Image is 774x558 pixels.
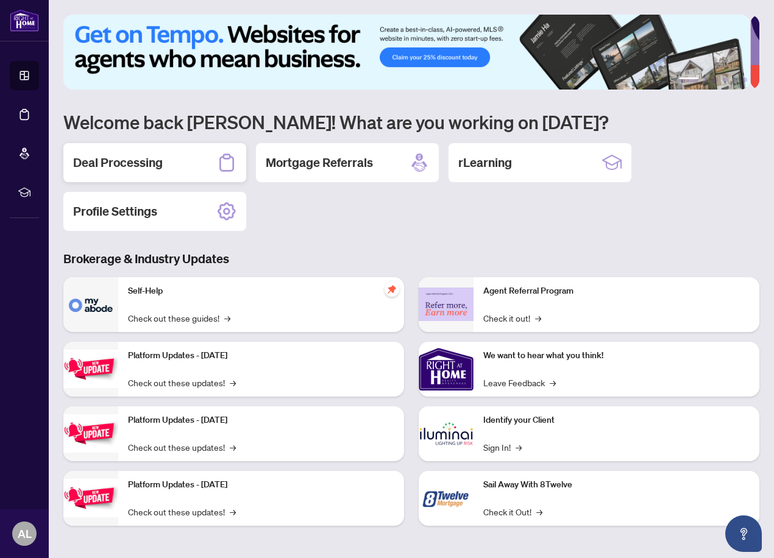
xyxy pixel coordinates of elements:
h3: Brokerage & Industry Updates [63,250,759,267]
a: Check out these updates!→ [128,440,236,454]
span: → [230,376,236,389]
span: pushpin [385,282,399,297]
p: Identify your Client [483,414,750,427]
span: AL [18,525,32,542]
span: → [535,311,541,325]
p: Sail Away With 8Twelve [483,478,750,492]
button: 2 [703,77,708,82]
button: 4 [723,77,728,82]
h2: Deal Processing [73,154,163,171]
img: Identify your Client [419,406,474,461]
button: 1 [679,77,698,82]
p: Platform Updates - [DATE] [128,478,394,492]
a: Check it out!→ [483,311,541,325]
img: Self-Help [63,277,118,332]
span: → [230,440,236,454]
span: → [536,505,542,518]
span: → [550,376,556,389]
a: Check it Out!→ [483,505,542,518]
a: Check out these updates!→ [128,376,236,389]
a: Check out these guides!→ [128,311,230,325]
img: Slide 0 [63,15,750,90]
button: 6 [742,77,747,82]
p: Platform Updates - [DATE] [128,349,394,362]
span: → [224,311,230,325]
a: Sign In!→ [483,440,522,454]
a: Check out these updates!→ [128,505,236,518]
h2: Profile Settings [73,203,157,220]
p: Self-Help [128,284,394,298]
img: Sail Away With 8Twelve [419,471,474,526]
button: 3 [713,77,718,82]
img: Platform Updates - June 23, 2025 [63,479,118,517]
h1: Welcome back [PERSON_NAME]! What are you working on [DATE]? [63,110,759,133]
h2: Mortgage Referrals [266,154,373,171]
img: Platform Updates - July 8, 2025 [63,414,118,453]
img: Platform Updates - July 21, 2025 [63,350,118,388]
p: We want to hear what you think! [483,349,750,362]
p: Agent Referral Program [483,284,750,298]
span: → [230,505,236,518]
p: Platform Updates - [DATE] [128,414,394,427]
button: Open asap [725,515,762,552]
img: Agent Referral Program [419,288,474,321]
img: logo [10,9,39,32]
button: 5 [733,77,737,82]
img: We want to hear what you think! [419,342,474,397]
span: → [516,440,522,454]
a: Leave Feedback→ [483,376,556,389]
h2: rLearning [458,154,512,171]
